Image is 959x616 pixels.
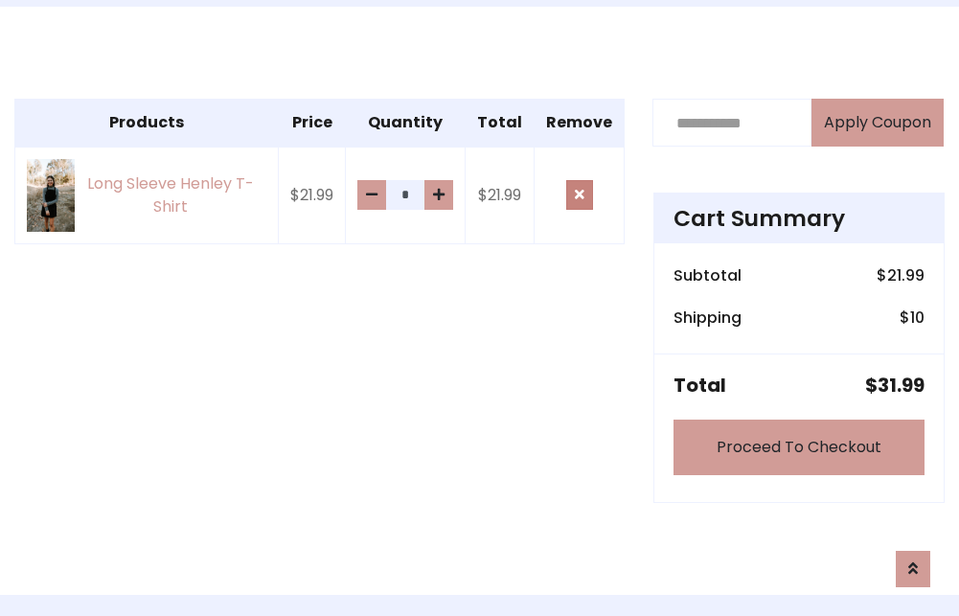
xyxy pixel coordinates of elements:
a: Long Sleeve Henley T-Shirt [27,159,266,231]
span: 10 [910,307,925,329]
th: Total [466,100,535,148]
h6: $ [877,266,925,285]
td: $21.99 [279,147,346,243]
td: $21.99 [466,147,535,243]
span: 31.99 [878,372,925,399]
h6: Shipping [674,308,742,327]
a: Proceed To Checkout [674,420,925,475]
th: Quantity [346,100,466,148]
button: Apply Coupon [811,99,944,147]
span: 21.99 [887,264,925,286]
h5: $ [865,374,925,397]
h4: Cart Summary [674,205,925,232]
th: Products [15,100,279,148]
th: Price [279,100,346,148]
h6: $ [900,308,925,327]
h5: Total [674,374,726,397]
h6: Subtotal [674,266,742,285]
th: Remove [535,100,625,148]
